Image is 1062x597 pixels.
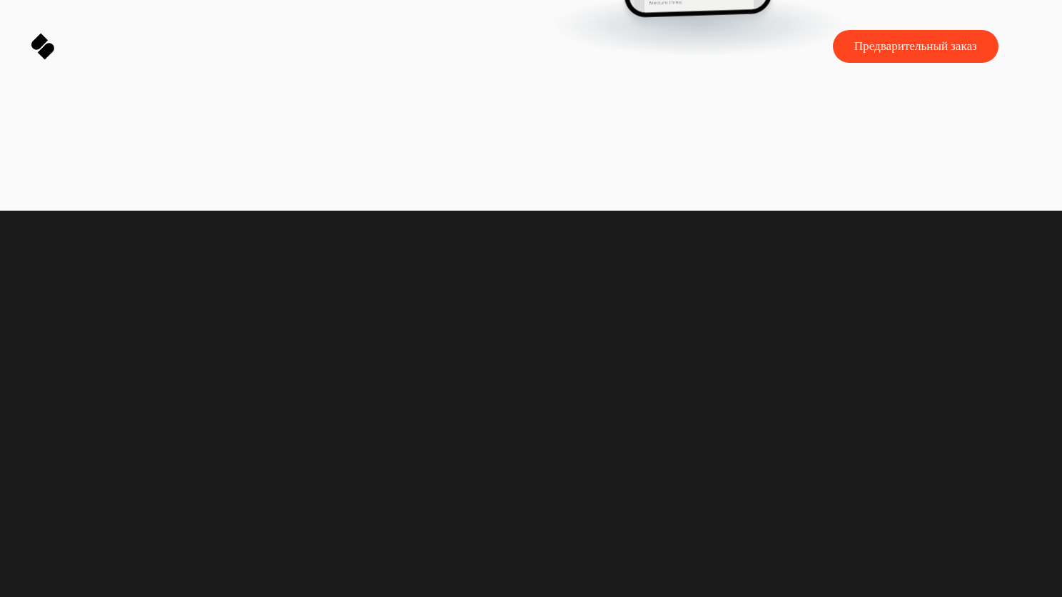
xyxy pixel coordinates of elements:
span: Получите возможность диагностировать свой автомобиль в любое время и предотвращать потенциальные ... [118,477,440,536]
span: Присоединяйтесь к Sparq [51,316,206,331]
ya-tr-span: Предварительный заказ [854,39,977,53]
span: Диагностика SPARQ [118,362,440,453]
span: Совместимо с бензиновыми и гибридными автомобилями 2008 года выпуска и новее. Поддерживается толь... [118,546,440,558]
button: Предзаказ диагностического устройства SPARQ [833,30,998,63]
